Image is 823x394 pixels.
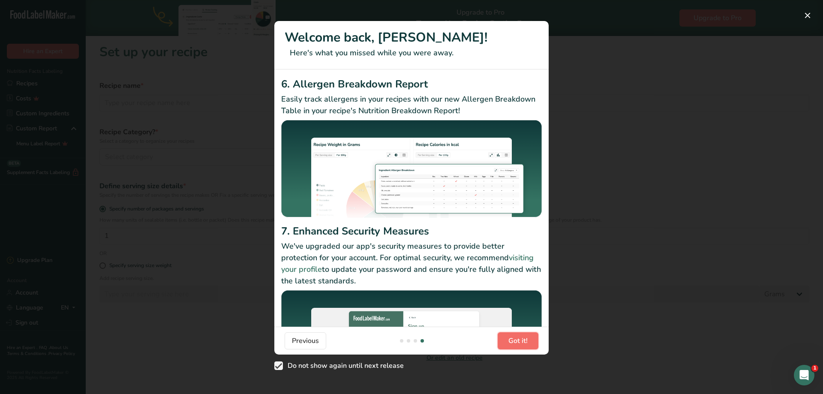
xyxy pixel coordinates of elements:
[283,361,404,370] span: Do not show again until next release
[811,365,818,372] span: 1
[281,76,542,92] h2: 6. Allergen Breakdown Report
[498,332,538,349] button: Got it!
[281,120,542,220] img: Allergen Breakdown Report
[508,336,528,346] span: Got it!
[285,332,326,349] button: Previous
[281,253,534,274] a: visiting your profile
[285,28,538,47] h1: Welcome back, [PERSON_NAME]!
[281,93,542,117] p: Easily track allergens in your recipes with our new Allergen Breakdown Table in your recipe's Nut...
[281,223,542,239] h2: 7. Enhanced Security Measures
[794,365,814,385] iframe: Intercom live chat
[285,47,538,59] p: Here's what you missed while you were away.
[281,241,542,287] p: We've upgraded our app's security measures to provide better protection for your account. For opt...
[292,336,319,346] span: Previous
[281,290,542,388] img: Enhanced Security Measures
